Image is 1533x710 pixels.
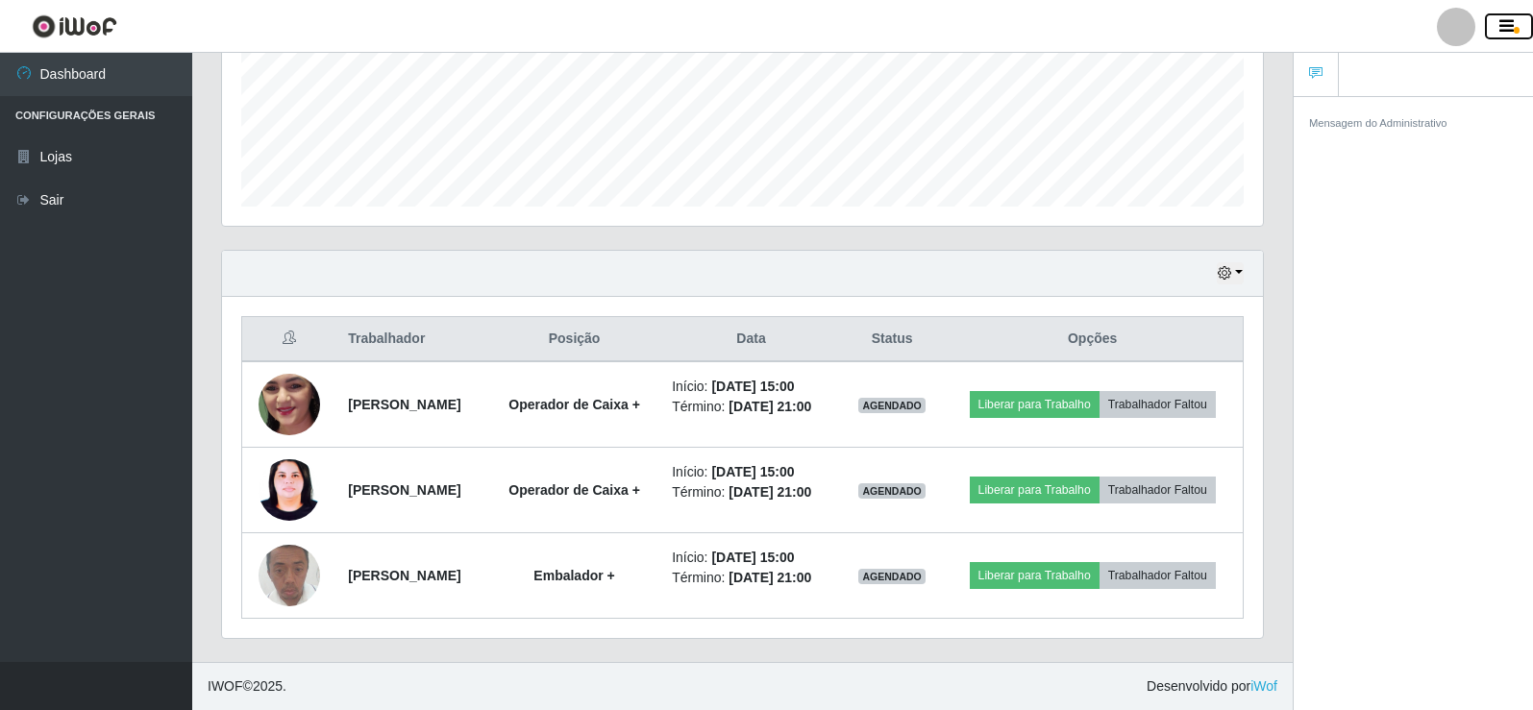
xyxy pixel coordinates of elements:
[259,534,320,616] img: 1753375489501.jpeg
[729,570,811,585] time: [DATE] 21:00
[1309,117,1447,129] small: Mensagem do Administrativo
[858,569,926,584] span: AGENDADO
[348,568,460,583] strong: [PERSON_NAME]
[32,14,117,38] img: CoreUI Logo
[970,391,1100,418] button: Liberar para Trabalho
[208,676,286,697] span: © 2025 .
[942,317,1243,362] th: Opções
[858,398,926,413] span: AGENDADO
[508,397,640,412] strong: Operador de Caixa +
[672,377,830,397] li: Início:
[672,462,830,482] li: Início:
[259,336,320,473] img: 1754158372592.jpeg
[259,449,320,531] img: 1757276866954.jpeg
[970,477,1100,503] button: Liberar para Trabalho
[970,562,1100,589] button: Liberar para Trabalho
[336,317,488,362] th: Trabalhador
[348,397,460,412] strong: [PERSON_NAME]
[508,482,640,498] strong: Operador de Caixa +
[672,482,830,502] li: Término:
[348,482,460,498] strong: [PERSON_NAME]
[208,678,243,694] span: IWOF
[711,379,794,394] time: [DATE] 15:00
[842,317,942,362] th: Status
[711,464,794,479] time: [DATE] 15:00
[533,568,614,583] strong: Embalador +
[1100,477,1216,503] button: Trabalhador Faltou
[729,399,811,414] time: [DATE] 21:00
[858,483,926,499] span: AGENDADO
[660,317,842,362] th: Data
[711,550,794,565] time: [DATE] 15:00
[672,548,830,568] li: Início:
[1100,391,1216,418] button: Trabalhador Faltou
[672,397,830,417] li: Término:
[672,568,830,588] li: Término:
[1250,678,1277,694] a: iWof
[488,317,660,362] th: Posição
[1147,676,1277,697] span: Desenvolvido por
[1100,562,1216,589] button: Trabalhador Faltou
[729,484,811,500] time: [DATE] 21:00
